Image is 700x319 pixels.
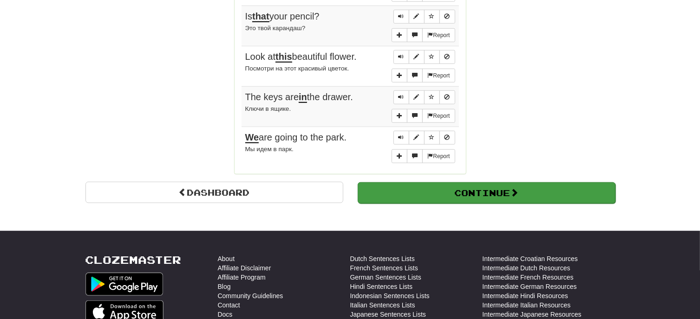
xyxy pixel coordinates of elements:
[275,51,292,63] u: this
[218,254,235,263] a: About
[422,69,455,83] button: Report
[483,282,577,291] a: Intermediate German Resources
[218,310,233,319] a: Docs
[483,300,571,310] a: Intermediate Italian Resources
[245,132,347,143] span: are going to the park.
[350,282,413,291] a: Hindi Sentences Lists
[439,131,455,145] button: Toggle ignore
[350,254,415,263] a: Dutch Sentences Lists
[245,92,353,103] span: The keys are the drawer.
[393,50,455,64] div: Sentence controls
[245,132,259,143] u: We
[483,263,570,273] a: Intermediate Dutch Resources
[350,310,426,319] a: Japanese Sentences Lists
[393,50,409,64] button: Play sentence audio
[422,28,455,42] button: Report
[85,254,182,266] a: Clozemaster
[409,131,425,145] button: Edit sentence
[392,69,407,83] button: Add sentence to collection
[350,300,415,310] a: Italian Sentences Lists
[350,291,430,300] a: Indonesian Sentences Lists
[392,28,455,42] div: More sentence controls
[393,131,455,145] div: Sentence controls
[483,273,574,282] a: Intermediate French Resources
[392,109,407,123] button: Add sentence to collection
[424,90,440,104] button: Toggle favorite
[393,10,455,24] div: Sentence controls
[483,254,578,263] a: Intermediate Croatian Resources
[422,149,455,163] button: Report
[245,105,291,112] small: Ключи в ящике.
[218,273,266,282] a: Affiliate Program
[424,10,440,24] button: Toggle favorite
[218,263,271,273] a: Affiliate Disclaimer
[218,300,240,310] a: Contact
[393,90,455,104] div: Sentence controls
[392,109,455,123] div: More sentence controls
[392,69,455,83] div: More sentence controls
[392,149,455,163] div: More sentence controls
[350,273,421,282] a: German Sentences Lists
[245,11,320,22] span: Is your pencil?
[439,50,455,64] button: Toggle ignore
[245,146,294,153] small: Мы идем в парк.
[350,263,418,273] a: French Sentences Lists
[422,109,455,123] button: Report
[358,182,615,204] button: Continue
[85,182,343,203] a: Dashboard
[393,131,409,145] button: Play sentence audio
[409,90,425,104] button: Edit sentence
[252,11,269,22] u: that
[393,90,409,104] button: Play sentence audio
[393,10,409,24] button: Play sentence audio
[409,50,425,64] button: Edit sentence
[299,92,307,103] u: in
[424,50,440,64] button: Toggle favorite
[245,25,306,32] small: Это твой карандаш?
[245,51,357,63] span: Look at beautiful flower.
[218,282,231,291] a: Blog
[424,131,440,145] button: Toggle favorite
[392,149,407,163] button: Add sentence to collection
[439,90,455,104] button: Toggle ignore
[392,28,407,42] button: Add sentence to collection
[439,10,455,24] button: Toggle ignore
[409,10,425,24] button: Edit sentence
[245,65,349,72] small: Посмотри на этот красивый цветок.
[483,291,568,300] a: Intermediate Hindi Resources
[85,273,164,296] img: Get it on Google Play
[218,291,283,300] a: Community Guidelines
[483,310,582,319] a: Intermediate Japanese Resources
